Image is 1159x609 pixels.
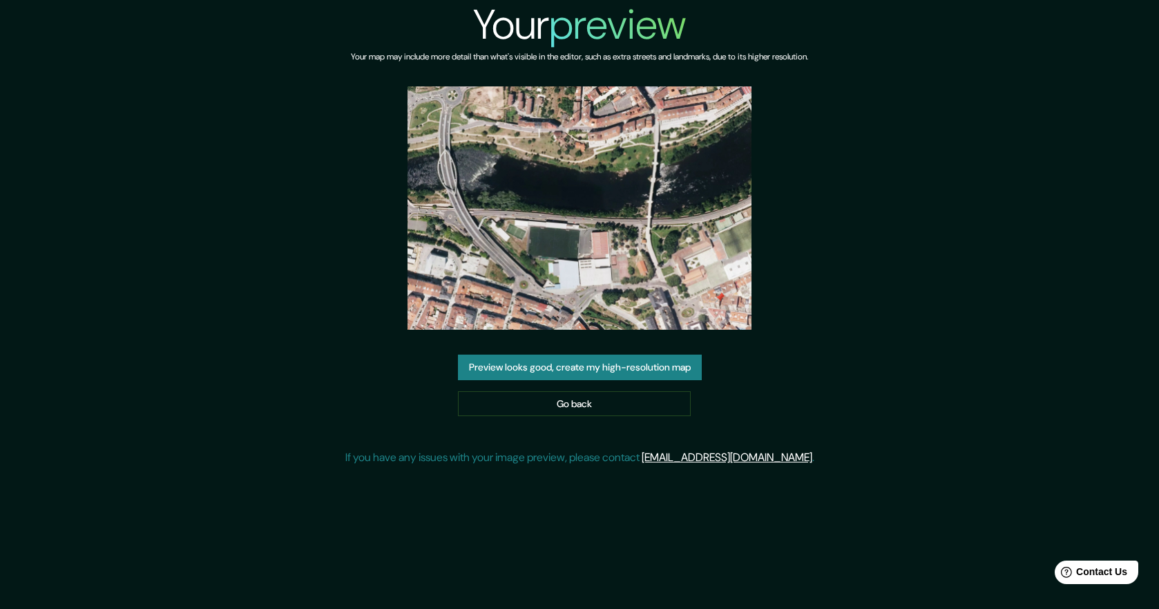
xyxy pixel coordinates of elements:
a: [EMAIL_ADDRESS][DOMAIN_NAME] [642,450,812,465]
iframe: Help widget launcher [1036,555,1144,594]
button: Preview looks good, create my high-resolution map [458,355,702,380]
a: Go back [458,391,691,417]
img: created-map-preview [408,86,751,330]
p: If you have any issues with your image preview, please contact . [345,449,814,466]
h6: Your map may include more detail than what's visible in the editor, such as extra streets and lan... [351,50,808,64]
